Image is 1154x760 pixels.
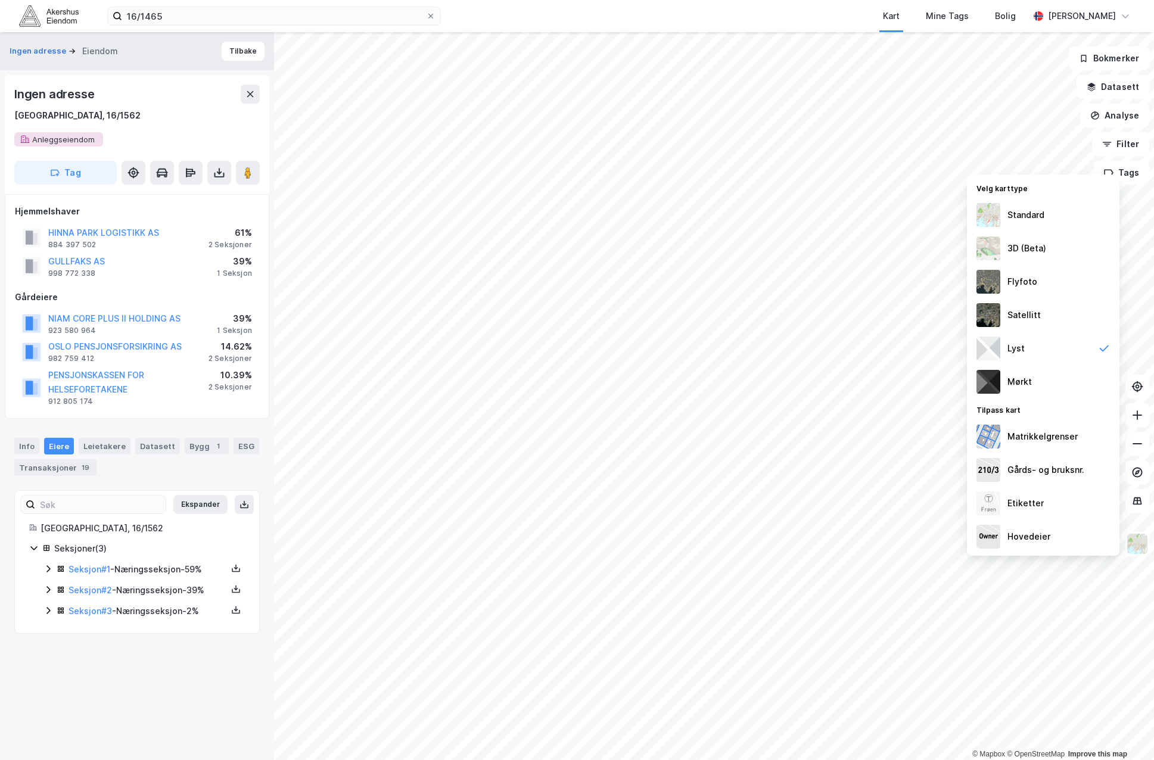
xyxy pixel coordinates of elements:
iframe: Chat Widget [1094,703,1154,760]
div: Standard [1007,208,1044,222]
div: [PERSON_NAME] [1048,9,1116,23]
button: Ekspander [173,495,228,514]
div: Velg karttype [967,177,1119,198]
a: Seksjon#2 [69,585,112,595]
div: Info [14,438,39,454]
a: Improve this map [1068,750,1127,758]
a: OpenStreetMap [1007,750,1065,758]
button: Bokmerker [1069,46,1149,70]
button: Datasett [1077,75,1149,99]
div: 2 Seksjoner [209,382,252,392]
img: nCdM7BzjoCAAAAAElFTkSuQmCC [976,370,1000,394]
a: Seksjon#1 [69,564,110,574]
div: Leietakere [79,438,130,454]
div: 884 397 502 [48,240,96,250]
button: Analyse [1080,104,1149,127]
img: majorOwner.b5e170eddb5c04bfeeff.jpeg [976,525,1000,549]
a: Mapbox [972,750,1005,758]
img: 9k= [976,303,1000,327]
div: 61% [209,226,252,240]
a: Seksjon#3 [69,606,112,616]
div: Mørkt [1007,375,1032,389]
div: 2 Seksjoner [209,240,252,250]
div: Matrikkelgrenser [1007,429,1078,444]
img: cadastreKeys.547ab17ec502f5a4ef2b.jpeg [976,458,1000,482]
input: Søk på adresse, matrikkel, gårdeiere, leietakere eller personer [122,7,426,25]
div: - Næringsseksjon - 59% [69,562,227,577]
div: - Næringsseksjon - 39% [69,583,227,597]
img: Z [976,270,1000,294]
div: Kart [883,9,900,23]
div: 1 [212,440,224,452]
div: 2 Seksjoner [209,354,252,363]
div: Seksjoner ( 3 ) [54,541,245,556]
div: Satellitt [1007,308,1041,322]
div: 1 Seksjon [217,269,252,278]
img: Z [976,491,1000,515]
div: Datasett [135,438,180,454]
button: Filter [1092,132,1149,156]
div: 39% [217,312,252,326]
div: Gårdeiere [15,290,259,304]
div: Ingen adresse [14,85,97,104]
button: Tilbake [222,42,265,61]
img: luj3wr1y2y3+OchiMxRmMxRlscgabnMEmZ7DJGWxyBpucwSZnsMkZbHIGm5zBJmewyRlscgabnMEmZ7DJGWxyBpucwSZnsMkZ... [976,337,1000,360]
img: Z [976,203,1000,227]
button: Tag [14,161,117,185]
div: Bygg [185,438,229,454]
img: cadastreBorders.cfe08de4b5ddd52a10de.jpeg [976,425,1000,448]
div: 3D (Beta) [1007,241,1046,256]
div: Kontrollprogram for chat [1094,703,1154,760]
input: Søk [35,496,166,513]
div: 39% [217,254,252,269]
div: ESG [234,438,259,454]
button: Tags [1094,161,1149,185]
div: Tilpass kart [967,398,1119,420]
div: 998 772 338 [48,269,95,278]
img: akershus-eiendom-logo.9091f326c980b4bce74ccdd9f866810c.svg [19,5,79,26]
div: 912 805 174 [48,397,93,406]
div: Bolig [995,9,1016,23]
img: Z [1126,532,1149,555]
div: [GEOGRAPHIC_DATA], 16/1562 [41,521,245,535]
div: 1 Seksjon [217,326,252,335]
div: Eiere [44,438,74,454]
div: - Næringsseksjon - 2% [69,604,227,618]
div: Hjemmelshaver [15,204,259,219]
div: Flyfoto [1007,275,1037,289]
div: 10.39% [209,368,252,382]
div: Mine Tags [926,9,969,23]
img: Z [976,236,1000,260]
div: Hovedeier [1007,529,1050,544]
div: 19 [79,462,92,474]
div: Etiketter [1007,496,1044,510]
div: 923 580 964 [48,326,96,335]
div: Gårds- og bruksnr. [1007,463,1084,477]
div: 982 759 412 [48,354,94,363]
div: Eiendom [82,44,118,58]
div: [GEOGRAPHIC_DATA], 16/1562 [14,108,141,123]
div: Transaksjoner [14,459,97,476]
button: Ingen adresse [10,45,69,57]
div: 14.62% [209,339,252,354]
div: Lyst [1007,341,1025,356]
